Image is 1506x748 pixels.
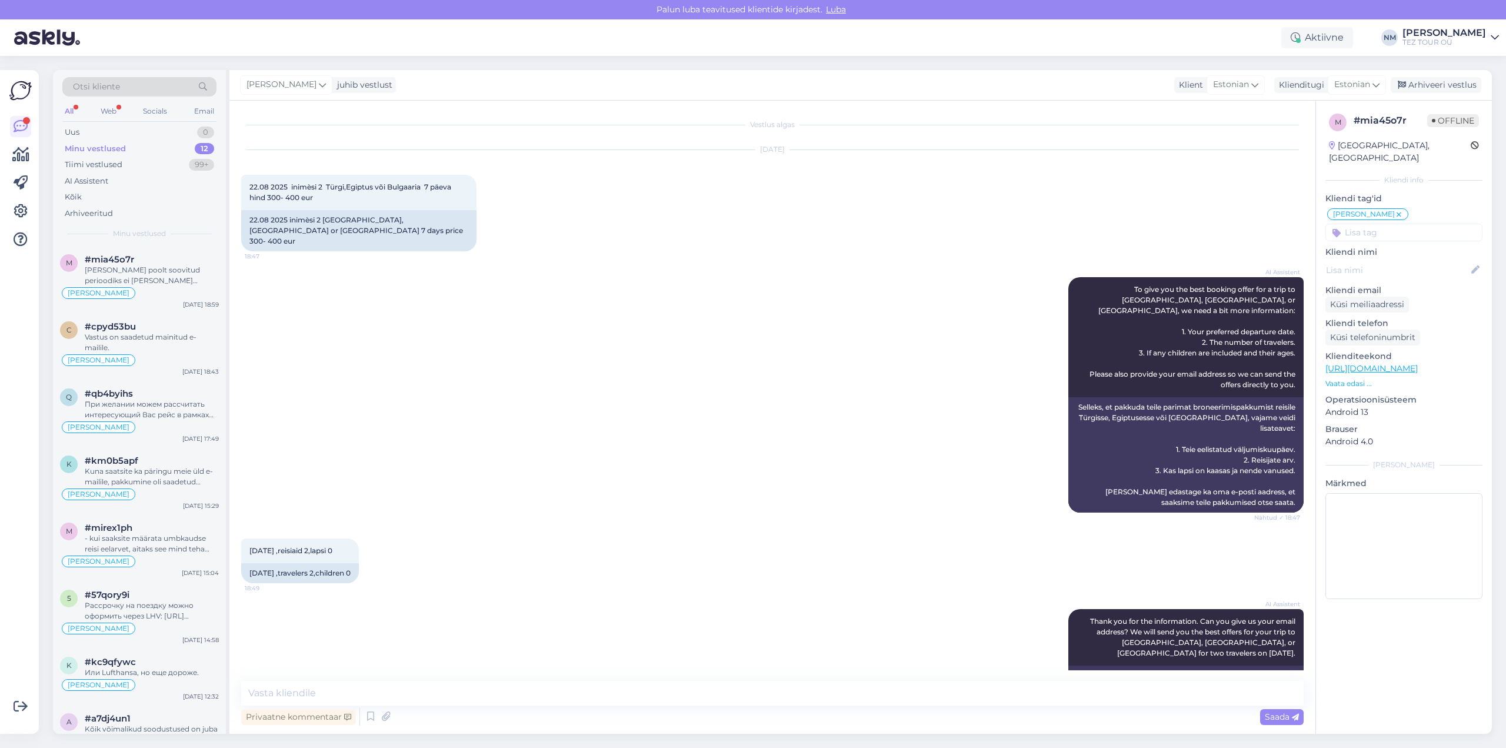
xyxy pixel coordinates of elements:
div: [PERSON_NAME] [1402,28,1486,38]
div: AI Assistent [65,175,108,187]
span: Thank you for the information. Can you give us your email address? We will send you the best offe... [1090,617,1297,657]
div: [PERSON_NAME] poolt soovitud perioodiks ei [PERSON_NAME] kahjuks enam edasi-tagasi [PERSON_NAME] ... [85,265,219,286]
div: Или Lufthansa, но еще дороже. [85,667,219,678]
span: [PERSON_NAME] [68,558,129,565]
div: Kliendi info [1325,175,1482,185]
div: [DATE] [241,144,1304,155]
img: Askly Logo [9,79,32,102]
div: - kui saaksite määrata umbkaudse reisi eelarvet, aitaks see mind teha pakkumise mis sobiks just T... [85,533,219,554]
p: Brauser [1325,423,1482,435]
span: [PERSON_NAME] [68,681,129,689]
div: Web [98,104,119,119]
p: Android 4.0 [1325,435,1482,448]
span: AI Assistent [1256,268,1300,277]
div: # mia45o7r [1354,114,1427,128]
input: Lisa nimi [1326,264,1469,277]
div: 22.08 2025 inimèsi 2 [GEOGRAPHIC_DATA], [GEOGRAPHIC_DATA] or [GEOGRAPHIC_DATA] 7 days price 300- ... [241,210,477,251]
span: Estonian [1213,78,1249,91]
div: Minu vestlused [65,143,126,155]
div: 0 [197,127,214,138]
span: Otsi kliente [73,81,120,93]
p: Kliendi tag'id [1325,192,1482,205]
div: Tiimi vestlused [65,159,122,171]
span: [PERSON_NAME] [68,491,129,498]
div: Klienditugi [1274,79,1324,91]
div: 99+ [189,159,214,171]
span: Nähtud ✓ 18:47 [1254,513,1300,522]
div: [DATE] 15:04 [182,569,219,577]
div: Email [192,104,216,119]
span: AI Assistent [1256,600,1300,609]
a: [PERSON_NAME]TEZ TOUR OÜ [1402,28,1499,47]
span: c [66,325,72,334]
span: #a7dj4un1 [85,713,131,724]
span: q [66,393,72,401]
p: Kliendi telefon [1325,317,1482,330]
div: All [62,104,76,119]
p: Kliendi email [1325,284,1482,297]
div: Kuna saatsite ka päringu meie üld e-mailile, pakkumine oli saadetud tagasikirjaga. [85,466,219,487]
div: Kõik [65,191,82,203]
div: Aktiivne [1281,27,1353,48]
div: Socials [141,104,169,119]
div: Arhiveeri vestlus [1391,77,1481,93]
div: [GEOGRAPHIC_DATA], [GEOGRAPHIC_DATA] [1329,139,1471,164]
div: Klient [1174,79,1203,91]
span: #kc9qfywc [85,657,136,667]
p: Kliendi nimi [1325,246,1482,258]
div: NM [1381,29,1398,46]
span: [PERSON_NAME] [68,357,129,364]
span: To give you the best booking offer for a trip to [GEOGRAPHIC_DATA], [GEOGRAPHIC_DATA], or [GEOGRA... [1089,285,1297,389]
span: [PERSON_NAME] [68,625,129,632]
p: Vaata edasi ... [1325,378,1482,389]
span: [PERSON_NAME] [68,290,129,297]
div: juhib vestlust [332,79,392,91]
span: 5 [67,594,71,603]
span: k [66,460,72,468]
span: Offline [1427,114,1479,127]
div: Vastus on saadetud mainitud e-mailile. [85,332,219,353]
div: Vestlus algas [241,119,1304,130]
span: [PERSON_NAME] [1333,211,1395,218]
input: Lisa tag [1325,224,1482,241]
div: Privaatne kommentaar [241,709,356,725]
div: [DATE] 15:29 [183,501,219,510]
div: [DATE] 14:58 [182,636,219,644]
p: Klienditeekond [1325,350,1482,363]
a: [URL][DOMAIN_NAME] [1325,363,1418,374]
span: a [66,717,72,726]
p: Operatsioonisüsteem [1325,394,1482,406]
span: Saada [1265,712,1299,722]
div: Рассрочку на поездку можно оформить через LHV: [URL][DOMAIN_NAME] или через ESTO: [URL][DOMAIN_NAME] [85,600,219,621]
span: Estonian [1334,78,1370,91]
p: Android 13 [1325,406,1482,418]
span: #qb4byihs [85,388,133,399]
span: k [66,661,72,670]
span: #mia45o7r [85,254,134,265]
span: #km0b5apf [85,456,138,466]
span: m [66,527,72,536]
div: Kõik võimalikud soodustused on juba arvestatud süsteemis ja mingi lisasoodustusi me pakkuda ei saa. [85,724,219,745]
div: [DATE] ,travelers 2,children 0 [241,563,359,583]
div: Täname info eest. Kas saaksite [PERSON_NAME] e-posti aadressi anda? Saadame teile parimad pakkumi... [1068,666,1304,717]
div: [DATE] 18:43 [182,367,219,376]
span: #cpyd53bu [85,321,136,332]
div: [PERSON_NAME] [1325,460,1482,470]
span: [DATE] ,reisiaid 2,lapsi 0 [249,546,332,555]
span: #57qory9i [85,590,129,600]
span: m [66,258,72,267]
span: #mirex1ph [85,523,132,533]
div: [DATE] 17:49 [182,434,219,443]
div: Küsi telefoninumbrit [1325,330,1420,345]
div: TEZ TOUR OÜ [1402,38,1486,47]
div: Uus [65,127,79,138]
div: Küsi meiliaadressi [1325,297,1409,313]
div: 12 [195,143,214,155]
span: 22.08 2025 inimèsi 2 Türgi,Egiptus või Bulgaaria 7 päeva hind 300- 400 eur [249,182,453,202]
div: Selleks, et pakkuda teile parimat broneerimispakkumist reisile Türgisse, Egiptusesse või [GEOGRAP... [1068,397,1304,513]
span: 18:47 [245,252,289,261]
div: [DATE] 18:59 [183,300,219,309]
p: Märkmed [1325,477,1482,490]
span: [PERSON_NAME] [68,424,129,431]
div: [DATE] 12:32 [183,692,219,701]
